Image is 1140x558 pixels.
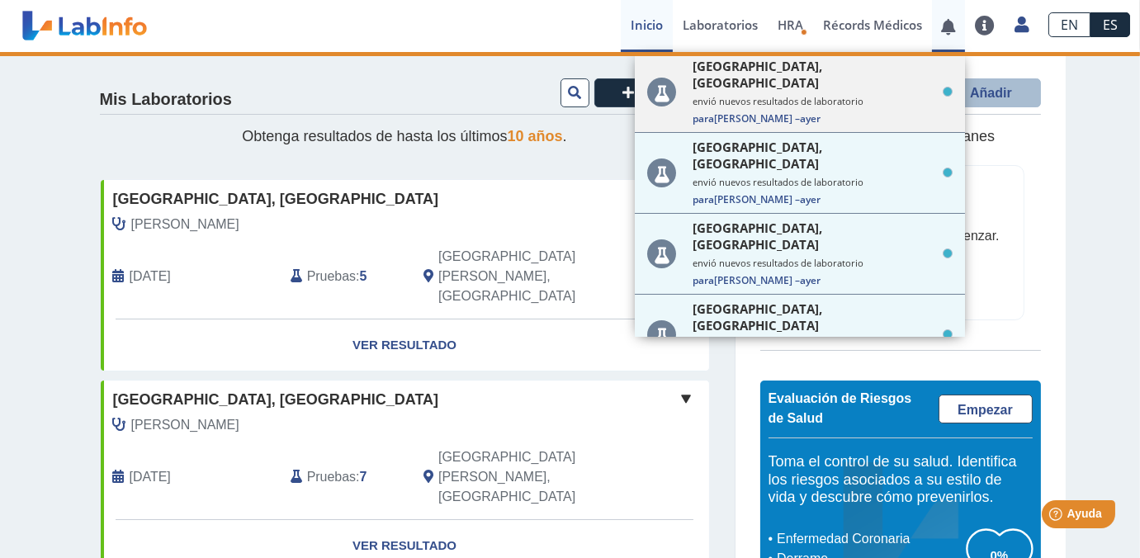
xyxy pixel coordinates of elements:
div: : [278,447,411,507]
iframe: Help widget launcher [993,494,1122,540]
span: San Juan, PR [438,447,621,507]
b: 5 [360,269,367,283]
span: [GEOGRAPHIC_DATA], [GEOGRAPHIC_DATA] [113,389,439,411]
span: Añadir [970,86,1012,100]
small: envió nuevos resultados de laboratorio [693,176,953,188]
span: [GEOGRAPHIC_DATA], [GEOGRAPHIC_DATA] [693,220,938,253]
span: ayer [800,192,821,206]
span: Gonzalez Bossolo, Alex [131,415,239,435]
span: Empezar [958,403,1013,417]
a: Ver Resultado [101,319,709,371]
span: HRA [778,17,803,33]
a: EN [1048,12,1090,37]
span: Para [693,273,714,287]
span: [GEOGRAPHIC_DATA], [GEOGRAPHIC_DATA] [693,58,938,91]
span: [PERSON_NAME] – [693,111,953,125]
b: 7 [360,470,367,484]
span: Evaluación de Riesgos de Salud [769,391,912,425]
li: Enfermedad Coronaria [773,529,967,549]
span: ayer [800,273,821,287]
span: Pruebas [307,267,356,286]
span: [GEOGRAPHIC_DATA], [GEOGRAPHIC_DATA] [693,139,938,172]
small: envió nuevos resultados de laboratorio [693,95,953,107]
span: [PERSON_NAME] – [693,192,953,206]
span: 2025-05-31 [130,467,171,487]
span: Padilla Ortiz, Jose [131,215,239,234]
span: Para [693,192,714,206]
span: [GEOGRAPHIC_DATA], [GEOGRAPHIC_DATA] [113,188,439,210]
h4: Mis Laboratorios [100,90,232,110]
small: envió nuevos resultados de laboratorio [693,257,953,269]
div: : [278,247,411,306]
span: [PERSON_NAME] – [693,273,953,287]
button: Añadir [925,78,1041,107]
span: Para [693,111,714,125]
span: San Juan, PR [438,247,621,306]
a: Empezar [939,395,1033,423]
h5: Toma el control de su salud. Identifica los riesgos asociados a su estilo de vida y descubre cómo... [769,453,1033,507]
span: [GEOGRAPHIC_DATA], [GEOGRAPHIC_DATA] [693,300,938,333]
a: ES [1090,12,1130,37]
span: ayer [800,111,821,125]
span: Pruebas [307,467,356,487]
span: Obtenga resultados de hasta los últimos . [242,128,566,144]
button: Añadir [594,78,710,107]
span: 2025-07-19 [130,267,171,286]
span: 10 años [508,128,563,144]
